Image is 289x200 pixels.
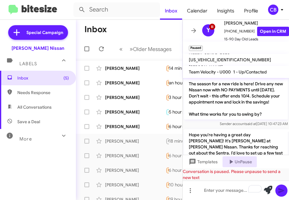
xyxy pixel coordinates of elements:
span: More [19,136,32,142]
span: said at [246,121,256,126]
span: Needs Response [168,168,194,172]
span: [PERSON_NAME] [189,64,223,70]
span: (5) [63,75,69,81]
div: CB [268,5,278,15]
span: » [130,45,133,53]
div: [PERSON_NAME] [105,153,166,159]
div: To enrich screen reader interactions, please activate Accessibility in Grammarly extension settings [183,181,289,200]
a: Special Campaign [8,25,68,40]
div: [PERSON_NAME] [105,80,166,86]
nav: Page navigation example [116,43,175,55]
div: 14 minutes ago [169,65,205,71]
span: Needs Response [17,90,69,96]
span: 1 - Up/Contacted [233,69,267,75]
div: [PERSON_NAME] [105,109,166,115]
div: Ok feel free to send [166,167,169,174]
div: Want to come by [DATE] afternoon if the Challenger is still available. [166,65,169,72]
h1: Inbox [84,25,107,34]
span: Needs Response [168,183,194,187]
button: CB [263,5,282,15]
div: [PERSON_NAME] [105,65,166,71]
div: [PERSON_NAME] [105,124,166,130]
span: All Conversations [17,104,52,110]
div: Thanks, but I already test drove some with you guys. I'm not satisfied with the price point right... [166,123,169,130]
button: Next [126,43,175,55]
div: That's completely understandable! If you decide to explore selling your vehicle or have any quest... [166,137,169,144]
a: Insights [212,2,239,20]
div: 10 hours ago [169,182,201,188]
span: Labels [19,61,37,66]
span: Older Messages [133,46,172,53]
span: « [119,45,123,53]
span: Save a Deal [17,119,40,125]
div: [PERSON_NAME] [105,182,166,188]
div: an hour ago [169,80,199,86]
div: Unfortunately I can't do [DATE]. Can you do [DATE] in the afternoon? [166,79,169,86]
span: Y [206,25,210,35]
span: Needs Response [168,124,194,128]
div: Conversation is paused. Please unpause to send a new text [183,168,289,181]
div: 5 hours ago [169,109,198,115]
div: 6 hours ago [169,124,198,130]
span: Needs Response [168,154,194,158]
span: Special Campaign [26,29,63,36]
span: Sender account [DATE] 10:47:23 AM [220,121,288,126]
span: Inbox [17,75,69,81]
div: 18 minutes ago [169,138,205,144]
span: Needs Response [168,66,194,70]
div: hi im currently speaking with [PERSON_NAME] on the vehicle [166,152,169,159]
div: [PERSON_NAME] Nissan [12,45,64,51]
div: 3 hours ago [169,94,198,100]
div: [DATE] Can you please [166,108,169,115]
span: [US_VEHICLE_IDENTIFICATION_NUMBER] [189,57,271,63]
a: Inbox [160,2,182,20]
small: Paused [189,46,203,51]
button: UnPause [223,156,257,167]
span: [PERSON_NAME] [224,19,289,27]
span: [PHONE_NUMBER] [224,27,289,36]
div: [PERSON_NAME] [105,94,166,100]
a: Profile [239,2,263,20]
input: Search [73,2,160,17]
a: Calendar [182,2,212,20]
div: [PERSON_NAME] [105,167,166,173]
span: 15-90 Day Old Leads [224,36,289,42]
button: Previous [116,43,126,55]
div: 6 hours ago [169,167,198,173]
span: Needs Response [168,95,194,99]
p: Hope you're having a great day [PERSON_NAME]! It's [PERSON_NAME] at [PERSON_NAME] Nissan. Thanks ... [184,129,288,177]
p: Hi [PERSON_NAME] it's [PERSON_NAME], General Sales Manager at [PERSON_NAME] Nissan. Thanks again ... [184,48,288,120]
div: 6 hours ago [169,153,198,159]
span: Needs Response [168,81,194,85]
span: Team Velocity - U000 [189,69,231,75]
span: 🔥 Hot [168,110,178,114]
span: Templates [188,156,218,167]
div: [PERSON_NAME] [105,138,166,144]
div: Yes [166,181,169,188]
button: Templates [183,156,223,167]
div: I am out of state [166,94,169,101]
span: UnPause [235,156,252,167]
span: Paused [168,139,179,143]
a: Open in CRM [257,27,289,36]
